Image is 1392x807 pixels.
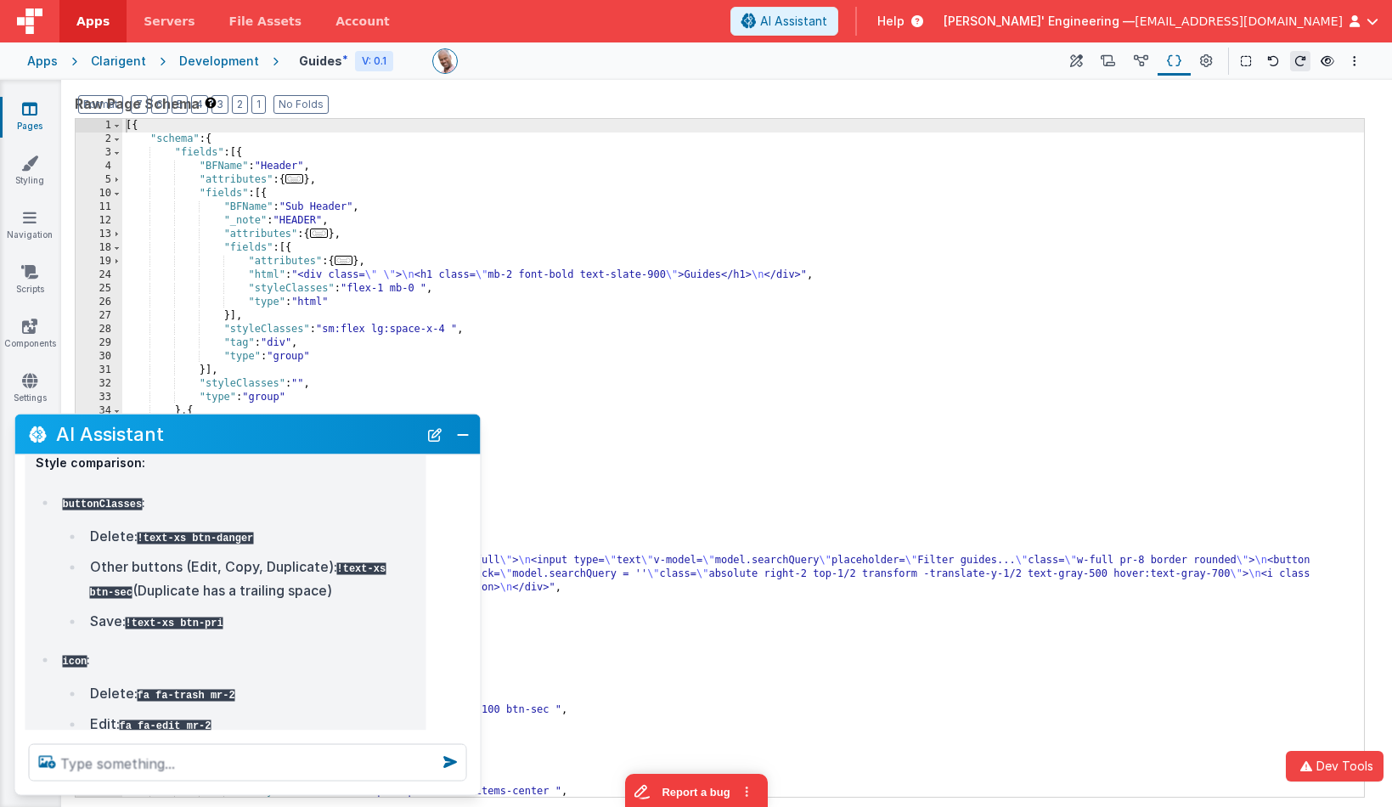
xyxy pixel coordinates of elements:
[877,13,905,30] span: Help
[78,95,123,114] button: Format
[944,13,1378,30] button: [PERSON_NAME]' Engineering — [EMAIL_ADDRESS][DOMAIN_NAME]
[285,174,304,183] span: ...
[36,454,145,469] strong: Style comparison:
[76,214,122,228] div: 12
[76,160,122,173] div: 4
[85,554,416,601] li: Other buttons (Edit, Copy, Duplicate): (Duplicate has a trailing space)
[76,133,122,146] div: 2
[251,95,266,114] button: 1
[76,391,122,404] div: 33
[85,680,416,704] li: Delete:
[91,53,146,70] div: Clarigent
[335,256,353,265] span: ...
[138,532,254,544] code: !text-xs btn-danger
[211,95,228,114] button: 3
[120,720,211,731] code: fa fa-edit mr-2
[76,336,122,350] div: 29
[730,7,838,36] button: AI Assistant
[452,422,474,446] button: Close
[63,650,416,671] p: :
[760,13,827,30] span: AI Assistant
[229,13,302,30] span: File Assets
[232,95,248,114] button: 2
[76,296,122,309] div: 26
[56,420,418,449] h2: AI Assistant
[310,229,329,238] span: ...
[85,608,416,632] li: Save:
[299,53,348,70] h4: Guides
[76,309,122,323] div: 27
[1135,13,1343,30] span: [EMAIL_ADDRESS][DOMAIN_NAME]
[76,255,122,268] div: 19
[63,499,143,511] code: buttonClasses
[144,13,194,30] span: Servers
[1286,751,1384,782] button: Dev Tools
[1344,51,1365,71] button: Options
[63,656,87,668] code: icon
[126,617,223,629] code: !text-xs btn-pri
[138,689,235,701] code: fa fa-trash mr-2
[76,350,122,364] div: 30
[76,404,122,418] div: 34
[355,51,393,71] div: V: 0.1
[63,493,416,514] p: :
[131,95,148,114] button: 7
[76,377,122,391] div: 32
[151,95,168,114] button: 6
[76,282,122,296] div: 25
[76,241,122,255] div: 18
[433,49,457,73] img: 11ac31fe5dc3d0eff3fbbbf7b26fa6e1
[944,13,1135,30] span: [PERSON_NAME]' Engineering —
[191,95,208,114] button: 4
[76,323,122,336] div: 28
[273,95,329,114] button: No Folds
[85,523,416,547] li: Delete:
[423,422,447,446] button: New Chat
[76,228,122,241] div: 13
[172,95,188,114] button: 5
[76,173,122,187] div: 5
[76,200,122,214] div: 11
[76,364,122,377] div: 31
[76,146,122,160] div: 3
[76,119,122,133] div: 1
[85,711,416,735] li: Edit:
[27,53,58,70] div: Apps
[76,187,122,200] div: 10
[90,562,386,598] code: !text-xs btn-sec
[76,13,110,30] span: Apps
[76,268,122,282] div: 24
[179,53,259,70] div: Development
